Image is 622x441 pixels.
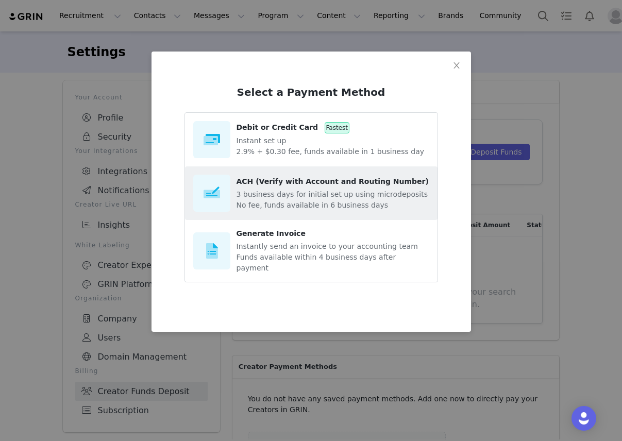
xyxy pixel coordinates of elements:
[237,177,429,185] span: ACH (Verify with Account and Routing Number)
[237,135,425,146] p: Instant set up
[442,52,471,80] button: Close
[237,229,306,238] span: Generate Invoice
[237,200,429,211] p: No fee, funds available in 6 business days
[184,84,438,100] h2: Select a Payment Method
[193,175,230,212] img: 3 business days for initial set up using microdeposits
[237,123,318,131] span: Debit or Credit Card
[237,241,429,252] p: Instantly send an invoice to your accounting team
[193,121,230,158] img: Instant set up
[326,124,348,131] span: Fastest
[237,146,425,157] p: 2.9% + $0.30 fee, funds available in 1 business day
[237,189,429,200] p: 3 business days for initial set up using microdeposits
[571,406,596,431] div: Open Intercom Messenger
[237,252,429,274] p: Funds available within 4 business days after payment
[452,61,461,70] i: icon: close
[193,232,230,269] img: Instantly send an invoice to your accounting team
